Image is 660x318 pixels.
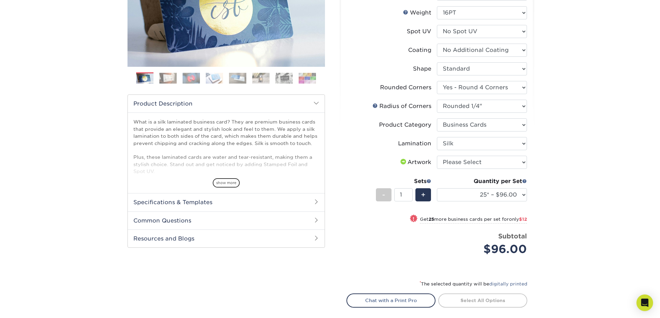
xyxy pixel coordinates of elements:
img: Business Cards 03 [183,73,200,83]
span: - [382,190,385,200]
a: Select All Options [438,293,527,307]
img: Business Cards 07 [275,73,293,83]
h2: Product Description [128,95,325,112]
img: Business Cards 05 [229,73,246,83]
a: digitally printed [489,281,527,287]
span: $12 [519,217,527,222]
div: Coating [408,46,431,54]
h2: Resources and Blogs [128,229,325,247]
div: Shape [413,65,431,73]
span: only [509,217,527,222]
img: Business Cards 01 [136,70,153,87]
div: Sets [376,177,431,185]
span: show more [213,178,240,188]
p: What is a silk laminated business card? They are premium business cards that provide an elegant a... [133,118,319,231]
span: ! [413,215,414,222]
span: + [421,190,425,200]
div: Rounded Corners [380,83,431,92]
div: Lamination [398,139,431,148]
img: Business Cards 06 [252,73,270,83]
div: Spot UV [407,27,431,36]
small: Get more business cards per set for [420,217,527,224]
a: Chat with a Print Pro [346,293,435,307]
div: $96.00 [442,241,527,257]
div: Artwork [399,158,431,166]
img: Business Cards 02 [159,73,177,83]
div: Weight [403,9,431,17]
img: Business Cards 04 [206,73,223,83]
strong: Subtotal [498,232,527,240]
div: Quantity per Set [437,177,527,185]
strong: 25 [429,217,434,222]
small: The selected quantity will be [420,281,527,287]
div: Radius of Corners [372,102,431,110]
h2: Specifications & Templates [128,193,325,211]
div: Product Category [379,121,431,129]
img: Business Cards 08 [299,73,316,83]
h2: Common Questions [128,211,325,229]
div: Open Intercom Messenger [636,294,653,311]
